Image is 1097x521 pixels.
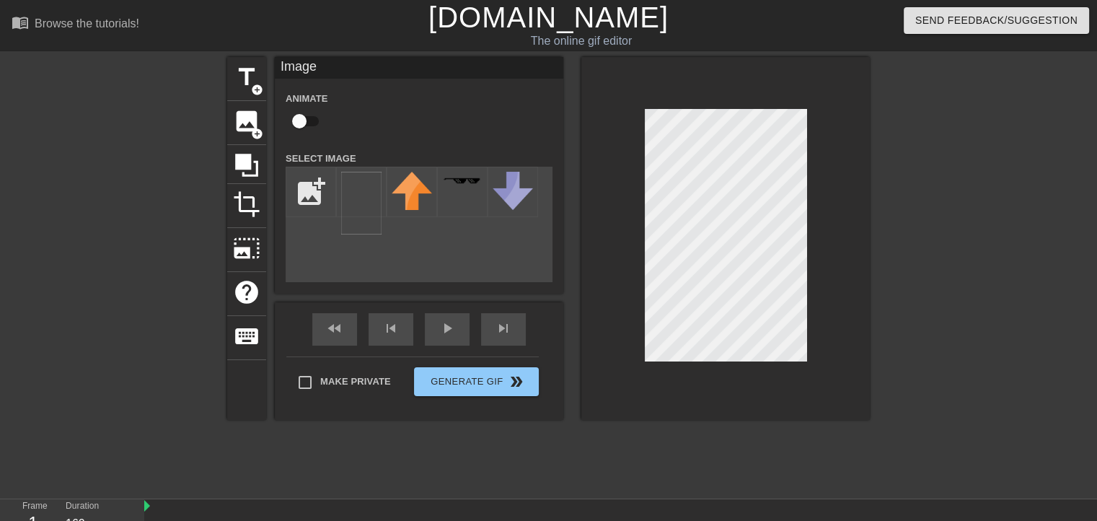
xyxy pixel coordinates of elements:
img: deal-with-it.png [442,177,483,185]
span: double_arrow [508,373,525,390]
span: help [233,279,260,306]
span: skip_next [495,320,512,337]
a: Browse the tutorials! [12,14,139,36]
span: Generate Gif [420,373,533,390]
span: title [233,64,260,91]
span: keyboard [233,323,260,350]
label: Animate [286,92,327,106]
img: hKUE5-Template.png [341,172,382,235]
img: downvote.png [493,172,533,210]
span: Send Feedback/Suggestion [915,12,1078,30]
span: photo_size_select_large [233,235,260,262]
span: menu_book [12,14,29,31]
div: The online gif editor [373,32,790,50]
span: crop [233,191,260,218]
span: skip_previous [382,320,400,337]
div: Browse the tutorials! [35,17,139,30]
label: Duration [66,502,99,511]
div: Image [275,57,563,79]
span: fast_rewind [326,320,343,337]
span: Make Private [320,375,391,389]
a: [DOMAIN_NAME] [428,1,669,33]
span: add_circle [251,128,263,140]
img: upvote.png [392,172,432,210]
span: image [233,108,260,135]
span: add_circle [251,84,263,96]
span: play_arrow [439,320,456,337]
label: Select Image [286,152,356,166]
button: Send Feedback/Suggestion [904,7,1089,34]
button: Generate Gif [414,367,539,396]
